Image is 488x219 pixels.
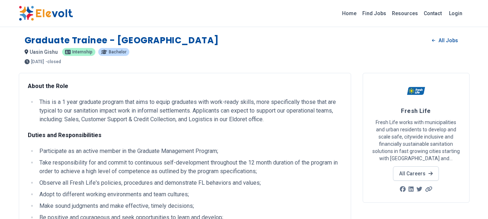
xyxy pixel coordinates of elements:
[30,49,58,55] span: uasin gishu
[19,6,73,21] img: Elevolt
[109,50,126,54] span: bachelor
[401,108,431,114] span: Fresh Life
[46,60,61,64] p: - closed
[339,8,359,19] a: Home
[28,83,68,89] strong: About the Role
[37,158,342,176] li: Take responsibility for and commit to continuous self-development throughout the 12 month duratio...
[426,35,463,46] a: All Jobs
[31,60,44,64] span: [DATE]
[25,35,219,46] h1: Graduate Trainee - [GEOGRAPHIC_DATA]
[37,190,342,199] li: Adopt to different working environments and team cultures;
[421,8,445,19] a: Contact
[72,50,92,54] span: internship
[445,6,467,21] a: Login
[389,8,421,19] a: Resources
[393,166,439,181] a: All Careers
[372,119,461,162] p: Fresh Life works with municipalities and urban residents to develop and scale safe, citywide incl...
[28,132,102,139] strong: Duties and Responsibilities
[37,179,342,187] li: Observe all Fresh Life's policies, procedures and demonstrate FL behaviors and values;
[407,82,425,100] img: Fresh Life
[37,98,342,124] li: This is a 1 year graduate program that aims to equip graduates with work-ready skills, more speci...
[37,147,342,156] li: Participate as an active member in the Graduate Management Program;
[359,8,389,19] a: Find Jobs
[37,202,342,210] li: Make sound judgments and make effective, timely decisions;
